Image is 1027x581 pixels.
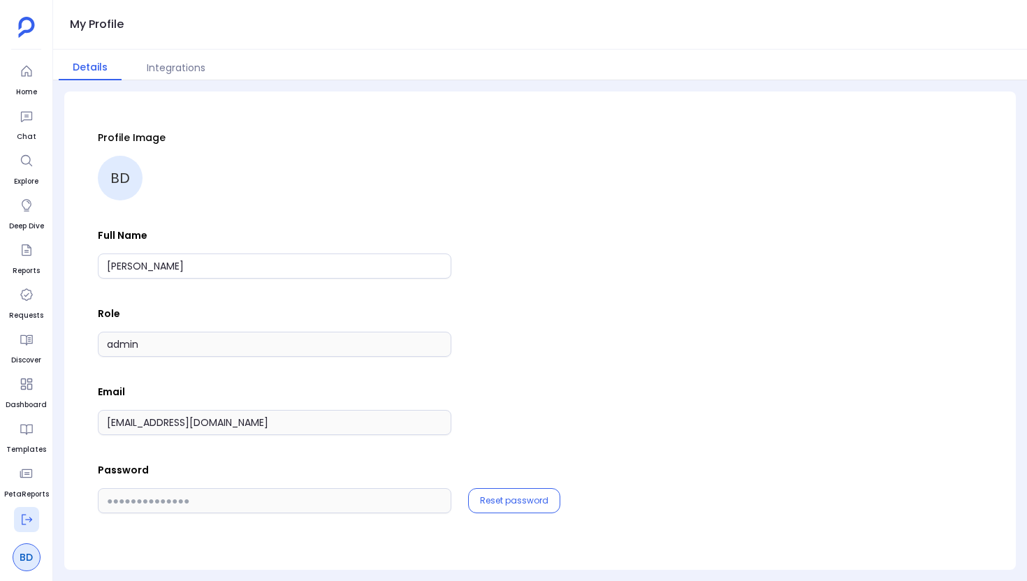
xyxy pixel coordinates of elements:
[9,282,43,321] a: Requests
[6,372,47,411] a: Dashboard
[4,489,49,500] span: PetaReports
[98,385,982,399] p: Email
[14,131,39,142] span: Chat
[9,221,44,232] span: Deep Dive
[14,103,39,142] a: Chat
[98,156,143,200] div: BD
[14,176,39,187] span: Explore
[14,87,39,98] span: Home
[480,495,548,506] button: Reset password
[6,444,46,455] span: Templates
[14,59,39,98] a: Home
[98,131,982,145] p: Profile Image
[98,410,451,435] input: Email
[6,399,47,411] span: Dashboard
[13,543,41,571] a: BD
[4,461,49,500] a: PetaReports
[9,193,44,232] a: Deep Dive
[6,416,46,455] a: Templates
[98,488,451,513] input: ●●●●●●●●●●●●●●
[70,15,124,34] h1: My Profile
[98,228,982,242] p: Full Name
[11,355,41,366] span: Discover
[14,148,39,187] a: Explore
[98,253,451,279] input: Full Name
[9,310,43,321] span: Requests
[59,55,122,80] button: Details
[13,237,40,277] a: Reports
[133,55,219,80] button: Integrations
[98,332,451,357] input: Role
[13,265,40,277] span: Reports
[18,17,35,38] img: petavue logo
[98,307,982,321] p: Role
[98,463,982,477] p: Password
[11,327,41,366] a: Discover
